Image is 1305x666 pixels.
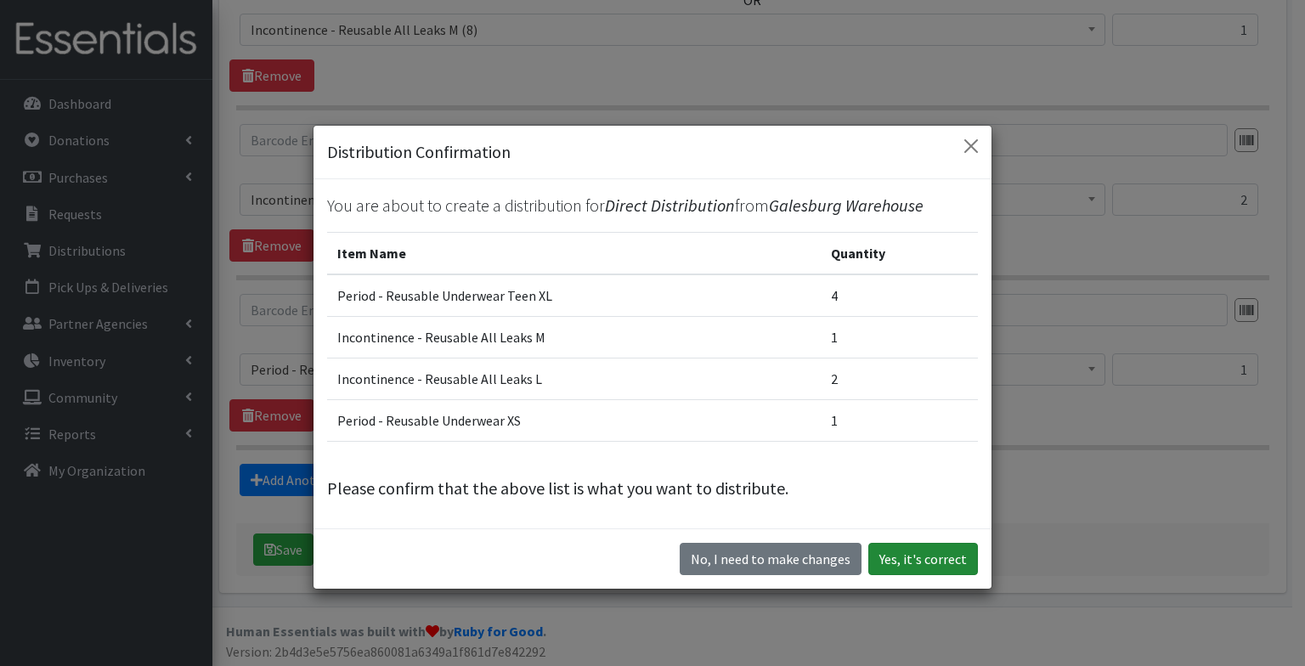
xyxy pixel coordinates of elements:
button: Yes, it's correct [868,543,978,575]
td: Period - Reusable Underwear Teen XL [327,274,821,317]
button: No I need to make changes [680,543,862,575]
td: Period - Reusable Underwear XS [327,399,821,441]
td: Incontinence - Reusable All Leaks L [327,358,821,399]
p: Please confirm that the above list is what you want to distribute. [327,476,978,501]
th: Item Name [327,232,821,274]
h5: Distribution Confirmation [327,139,511,165]
button: Close [958,133,985,160]
th: Quantity [821,232,978,274]
p: You are about to create a distribution for from [327,193,978,218]
td: Incontinence - Reusable All Leaks M [327,316,821,358]
td: 4 [821,274,978,317]
span: Galesburg Warehouse [769,195,924,216]
td: 1 [821,316,978,358]
td: 2 [821,358,978,399]
td: 1 [821,399,978,441]
span: Direct Distribution [605,195,735,216]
